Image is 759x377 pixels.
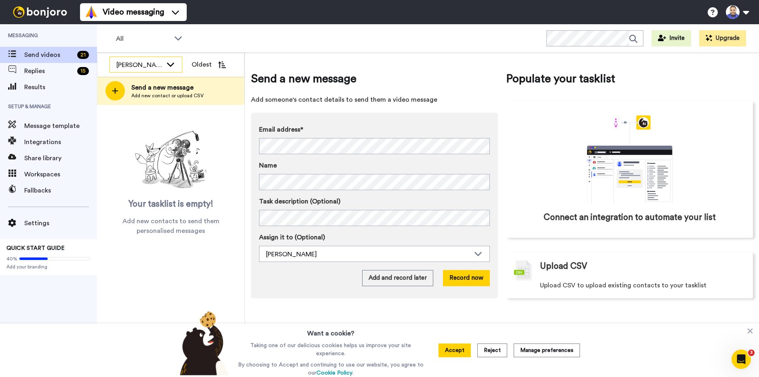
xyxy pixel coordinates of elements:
span: Replies [24,66,74,76]
span: Settings [24,218,97,228]
span: Add new contact or upload CSV [131,92,204,99]
div: animation [569,115,690,203]
div: [PERSON_NAME] [116,60,162,70]
h3: Want a cookie? [307,324,354,338]
div: 21 [77,51,89,59]
span: QUICK START GUIDE [6,245,65,251]
span: 3 [748,350,755,356]
button: Manage preferences [514,343,580,357]
button: Record now [443,270,490,286]
span: All [116,34,170,44]
span: Video messaging [103,6,164,18]
span: Message template [24,121,97,131]
span: 40% [6,256,17,262]
label: Assign it to (Optional) [259,232,490,242]
span: Connect an integration to automate your list [544,212,716,224]
span: Add your branding [6,264,91,270]
img: bear-with-cookie.png [173,311,232,375]
span: Workspaces [24,170,97,179]
span: Send videos [24,50,74,60]
span: Upload CSV to upload existing contacts to your tasklist [540,281,706,290]
label: Email address* [259,125,490,134]
span: Upload CSV [540,260,587,272]
img: bj-logo-header-white.svg [10,6,70,18]
span: Send a new message [131,83,204,92]
span: Populate your tasklist [506,71,753,87]
span: Fallbacks [24,186,97,195]
button: Oldest [186,57,232,73]
a: Cookie Policy [316,370,352,376]
span: Share library [24,153,97,163]
span: Name [259,161,277,170]
iframe: Intercom live chat [732,350,751,369]
img: csv-grey.png [514,260,532,281]
img: vm-color.svg [85,6,98,19]
button: Reject [477,343,507,357]
p: Taking one of our delicious cookies helps us improve your site experience. [236,341,426,358]
label: Task description (Optional) [259,197,490,206]
p: By choosing to Accept and continuing to use our website, you agree to our . [236,361,426,377]
span: Integrations [24,137,97,147]
span: Your tasklist is empty! [129,198,213,210]
button: Upgrade [699,30,746,46]
button: Accept [439,343,471,357]
span: Add new contacts to send them personalised messages [109,216,232,236]
div: 15 [77,67,89,75]
span: Send a new message [251,71,498,87]
span: Add someone's contact details to send them a video message [251,95,498,105]
div: [PERSON_NAME] [266,249,470,259]
span: Results [24,82,97,92]
button: Add and record later [362,270,433,286]
button: Invite [651,30,691,46]
img: ready-set-action.png [131,128,211,192]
